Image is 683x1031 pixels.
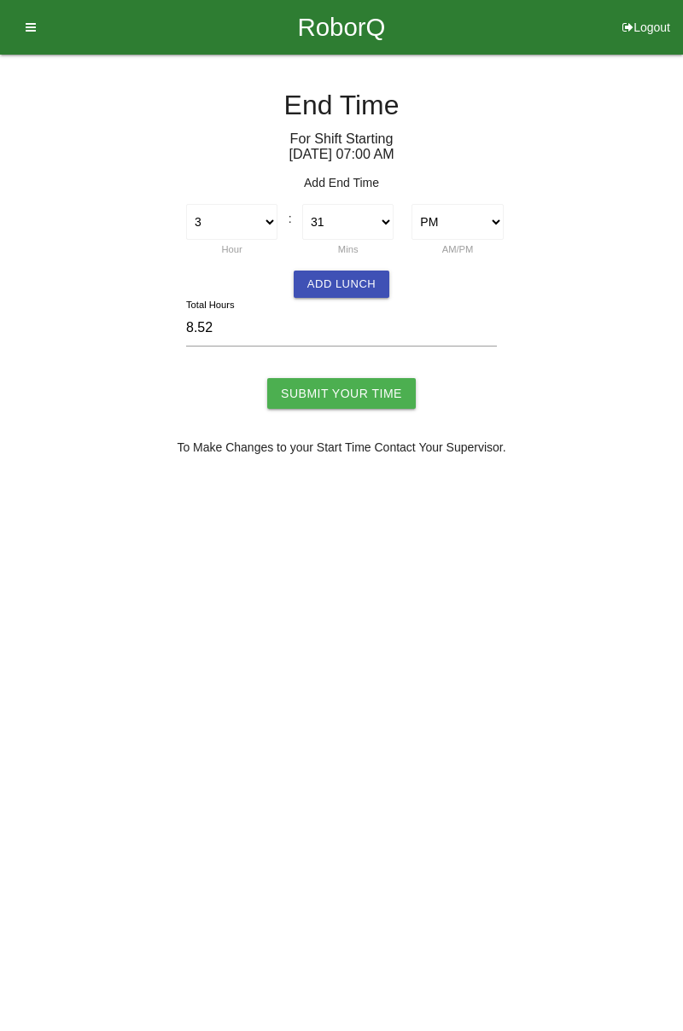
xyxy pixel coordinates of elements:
[13,90,670,120] h4: End Time
[294,271,389,298] button: Add Lunch
[442,244,474,254] label: AM/PM
[287,204,294,228] div: :
[186,298,235,312] label: Total Hours
[13,439,670,457] p: To Make Changes to your Start Time Contact Your Supervisor.
[267,378,416,409] input: Submit Your Time
[222,244,242,254] label: Hour
[338,244,359,254] label: Mins
[13,174,670,192] p: Add End Time
[13,131,670,161] h6: For Shift Starting [DATE] 07 : 00 AM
